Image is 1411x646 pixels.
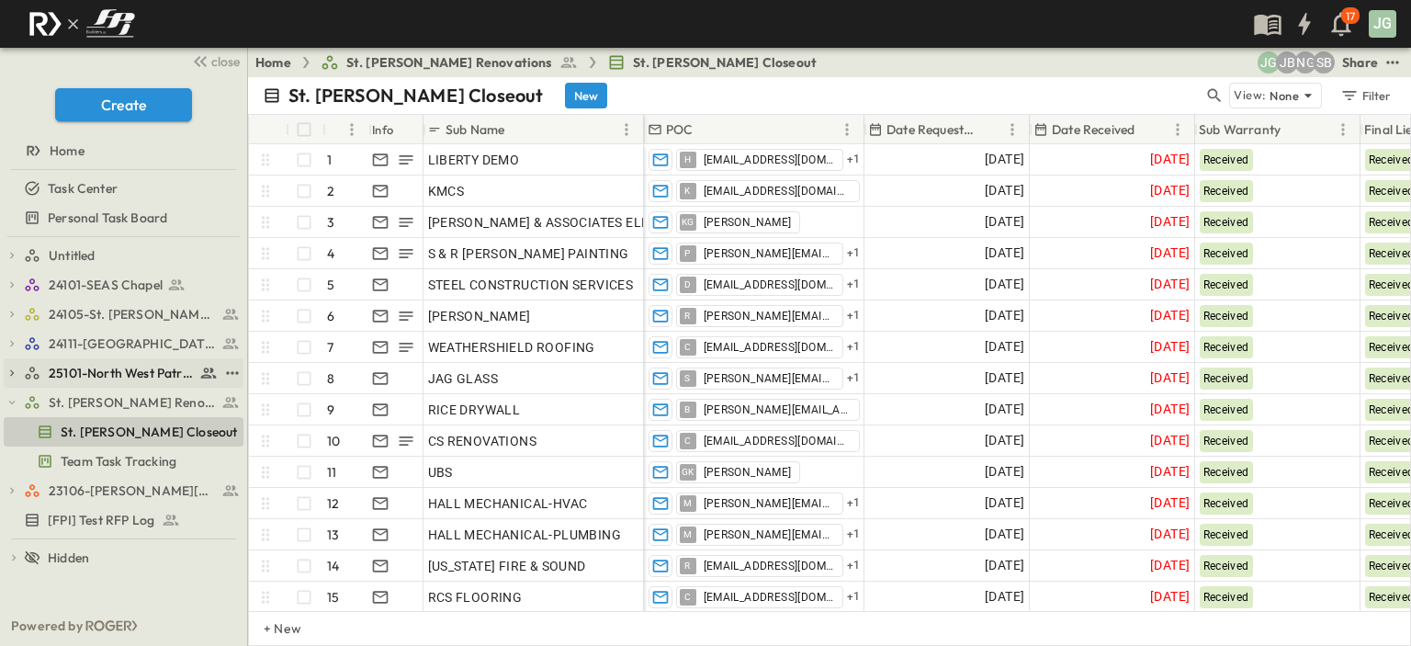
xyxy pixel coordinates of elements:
span: Received [1203,310,1249,323]
span: KMCS [428,182,465,200]
span: Received [1203,372,1249,385]
span: [DATE] [1150,368,1190,389]
p: 13 [327,526,339,544]
span: [DATE] [1150,461,1190,482]
a: 24111-[GEOGRAPHIC_DATA] [24,331,240,357]
span: [DATE] [1150,524,1190,545]
p: 8 [327,369,334,388]
span: Received [1203,153,1249,166]
p: 5 [327,276,334,294]
p: 9 [327,401,334,419]
span: + 1 [847,338,861,357]
p: 17 [1346,9,1355,24]
div: Personal Task Boardtest [4,203,243,232]
span: [DATE] [985,180,1024,201]
span: St. Vincent De Paul Renovations [49,393,217,412]
div: Share [1342,53,1378,72]
span: M [683,503,692,504]
span: JAG GLASS [428,369,499,388]
span: Received [1203,185,1249,198]
span: Home [50,142,85,160]
button: Sort [981,119,1001,140]
span: St. [PERSON_NAME] Closeout [633,53,817,72]
span: HALL MECHANICAL-HVAC [428,494,588,513]
button: Menu [1001,119,1023,141]
div: # [322,115,368,144]
span: Hidden [48,549,89,567]
span: [DATE] [1150,586,1190,607]
span: + 1 [847,588,861,606]
button: Menu [836,119,858,141]
span: [DATE] [1150,149,1190,170]
a: St. [PERSON_NAME] Renovations [321,53,578,72]
button: Sort [330,119,350,140]
span: St. [PERSON_NAME] Renovations [346,53,552,72]
div: St. Vincent De Paul Renovationstest [4,388,243,417]
span: 24105-St. Matthew Kitchen Reno [49,305,217,323]
span: Received [1203,403,1249,416]
span: K [684,190,690,191]
span: S & R [PERSON_NAME] PAINTING [428,244,629,263]
button: Menu [615,119,638,141]
span: Task Center [48,179,118,198]
p: View: [1234,85,1266,106]
span: [PERSON_NAME][EMAIL_ADDRESS][DOMAIN_NAME] [704,246,835,261]
span: [EMAIL_ADDRESS][DOMAIN_NAME] [704,434,852,448]
span: [PERSON_NAME][EMAIL_ADDRESS][DOMAIN_NAME] [704,371,835,386]
span: St. [PERSON_NAME] Closeout [61,423,237,441]
div: 24105-St. Matthew Kitchen Renotest [4,300,243,329]
span: [PERSON_NAME] [428,307,531,325]
span: [DATE] [1150,274,1190,295]
span: UBS [428,463,453,482]
span: + 1 [847,369,861,388]
div: Untitledtest [4,241,243,270]
span: RICE DRYWALL [428,401,521,419]
p: Sub Warranty [1199,120,1281,139]
div: Info [372,104,394,155]
button: Create [55,88,192,121]
span: Team Task Tracking [61,452,176,470]
span: + 1 [847,494,861,513]
span: [DATE] [1150,555,1190,576]
div: [FPI] Test RFP Logtest [4,505,243,535]
span: HALL MECHANICAL-PLUMBING [428,526,622,544]
button: Sort [697,119,717,140]
a: St. [PERSON_NAME] Closeout [4,419,240,445]
span: Received [1203,466,1249,479]
span: + 1 [847,151,861,169]
div: Sterling Barnett (sterling@fpibuilders.com) [1313,51,1335,74]
span: [PERSON_NAME][EMAIL_ADDRESS][DOMAIN_NAME] [704,309,835,323]
span: [PERSON_NAME][EMAIL_ADDRESS][DOMAIN_NAME] [704,402,852,417]
span: [FPI] Test RFP Log [48,511,154,529]
span: [DATE] [985,555,1024,576]
span: + 1 [847,526,861,544]
span: Received [1203,591,1249,604]
p: 14 [327,557,339,575]
span: [DATE] [985,430,1024,451]
button: Filter [1333,83,1396,108]
span: [DATE] [985,211,1024,232]
div: 25101-North West Patrol Divisiontest [4,358,243,388]
div: 24101-SEAS Chapeltest [4,270,243,300]
span: Received [1203,497,1249,510]
span: [DATE] [985,461,1024,482]
span: + 1 [847,307,861,325]
span: close [211,52,240,71]
span: [DATE] [985,274,1024,295]
button: test [1382,51,1404,74]
button: Sort [1284,119,1304,140]
span: [DATE] [985,524,1024,545]
a: 25101-North West Patrol Division [24,360,218,386]
div: Filter [1339,85,1392,106]
p: 3 [327,213,334,232]
span: [EMAIL_ADDRESS][DOMAIN_NAME] [704,590,835,605]
div: St. [PERSON_NAME] Closeouttest [4,417,243,447]
span: [DATE] [1150,243,1190,264]
a: Team Task Tracking [4,448,240,474]
p: 10 [327,432,340,450]
button: Sort [1138,119,1158,140]
div: Josh Gille (jgille@fpibuilders.com) [1258,51,1280,74]
span: [EMAIL_ADDRESS][DOMAIN_NAME] [704,340,835,355]
img: c8d7d1ed905e502e8f77bf7063faec64e13b34fdb1f2bdd94b0e311fc34f8000.png [22,5,141,43]
p: 1 [327,151,332,169]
